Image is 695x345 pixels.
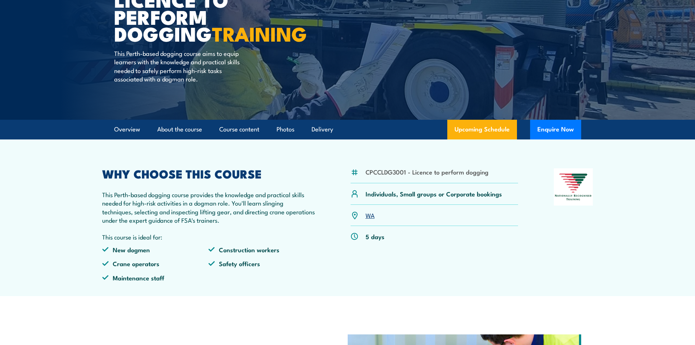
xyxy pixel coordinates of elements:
[208,259,315,268] li: Safety officers
[114,120,140,139] a: Overview
[366,211,375,219] a: WA
[102,259,209,268] li: Crane operators
[277,120,294,139] a: Photos
[212,18,307,48] strong: TRAINING
[157,120,202,139] a: About the course
[366,189,502,198] p: Individuals, Small groups or Corporate bookings
[208,245,315,254] li: Construction workers
[102,245,209,254] li: New dogmen
[114,49,247,83] p: This Perth-based dogging course aims to equip learners with the knowledge and practical skills ne...
[219,120,259,139] a: Course content
[366,168,489,176] li: CPCCLDG3001 - Licence to perform dogging
[530,120,581,139] button: Enquire Now
[447,120,517,139] a: Upcoming Schedule
[366,232,385,241] p: 5 days
[102,190,315,225] p: This Perth-based dogging course provides the knowledge and practical skills needed for high-risk ...
[312,120,333,139] a: Delivery
[102,233,315,241] p: This course is ideal for:
[554,168,593,206] img: Nationally Recognised Training logo.
[102,273,209,282] li: Maintenance staff
[102,168,315,179] h2: WHY CHOOSE THIS COURSE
